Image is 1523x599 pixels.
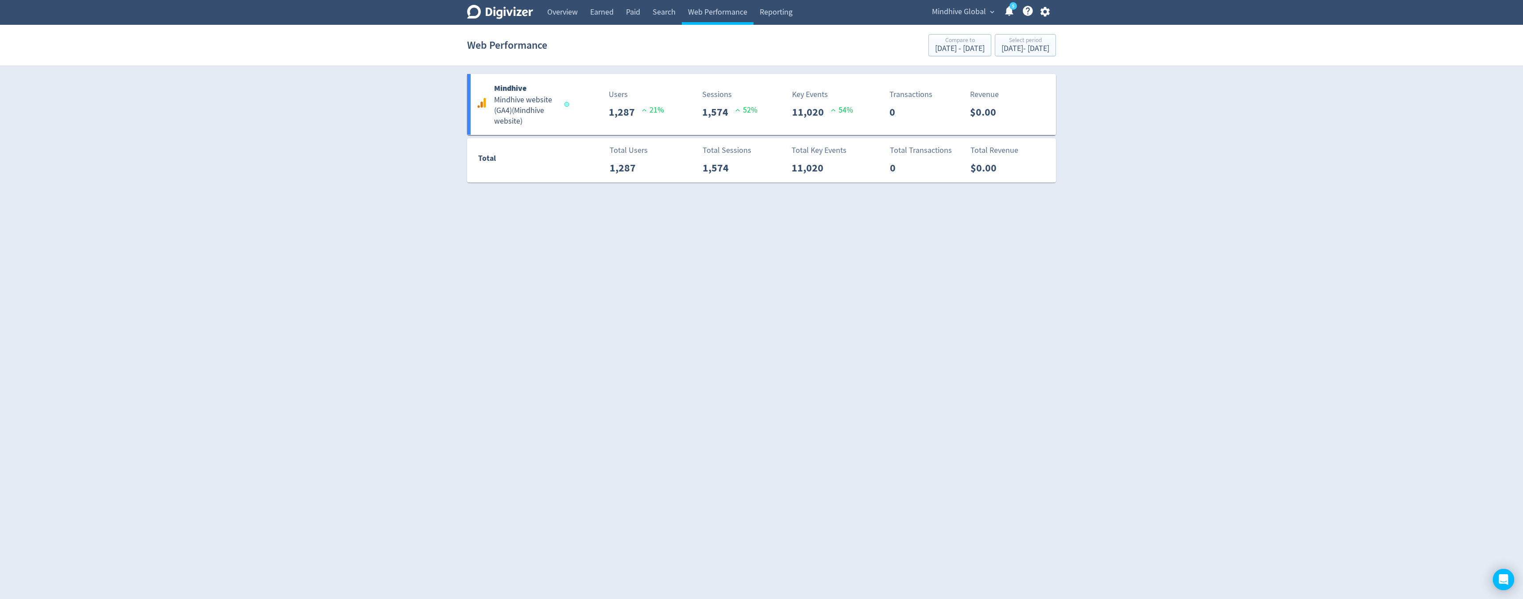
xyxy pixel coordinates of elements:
[970,160,1004,176] p: $0.00
[1001,45,1049,53] div: [DATE] - [DATE]
[792,104,831,120] p: 11,020
[494,83,526,93] b: Mindhive
[970,144,1018,156] p: Total Revenue
[610,144,648,156] p: Total Users
[609,104,642,120] p: 1,287
[988,8,996,16] span: expand_more
[792,89,828,101] p: Key Events
[935,45,985,53] div: [DATE] - [DATE]
[467,31,547,59] h1: Web Performance
[735,104,758,116] p: 52 %
[928,34,991,56] button: Compare to[DATE] - [DATE]
[703,144,751,156] p: Total Sessions
[476,97,487,108] svg: Google Analytics
[564,102,572,107] span: Data last synced: 1 Oct 2025, 9:01am (AEST)
[478,152,565,169] div: Total
[970,104,1003,120] p: $0.00
[995,34,1056,56] button: Select period[DATE]- [DATE]
[929,5,997,19] button: Mindhive Global
[970,89,999,101] p: Revenue
[610,160,643,176] p: 1,287
[467,74,1056,135] a: MindhiveMindhive website (GA4)(Mindhive website)Users1,287 21%Sessions1,574 52%Key Events11,020 5...
[642,104,664,116] p: 21 %
[1001,37,1049,45] div: Select period
[703,160,736,176] p: 1,574
[889,104,902,120] p: 0
[890,144,952,156] p: Total Transactions
[609,89,628,101] p: Users
[1009,2,1017,10] a: 5
[702,89,732,101] p: Sessions
[890,160,903,176] p: 0
[702,104,735,120] p: 1,574
[935,37,985,45] div: Compare to
[831,104,853,116] p: 54 %
[792,144,847,156] p: Total Key Events
[792,160,831,176] p: 11,020
[932,5,986,19] span: Mindhive Global
[494,95,556,127] h5: Mindhive website (GA4) ( Mindhive website )
[1012,3,1014,9] text: 5
[889,89,932,101] p: Transactions
[1493,569,1514,590] div: Open Intercom Messenger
